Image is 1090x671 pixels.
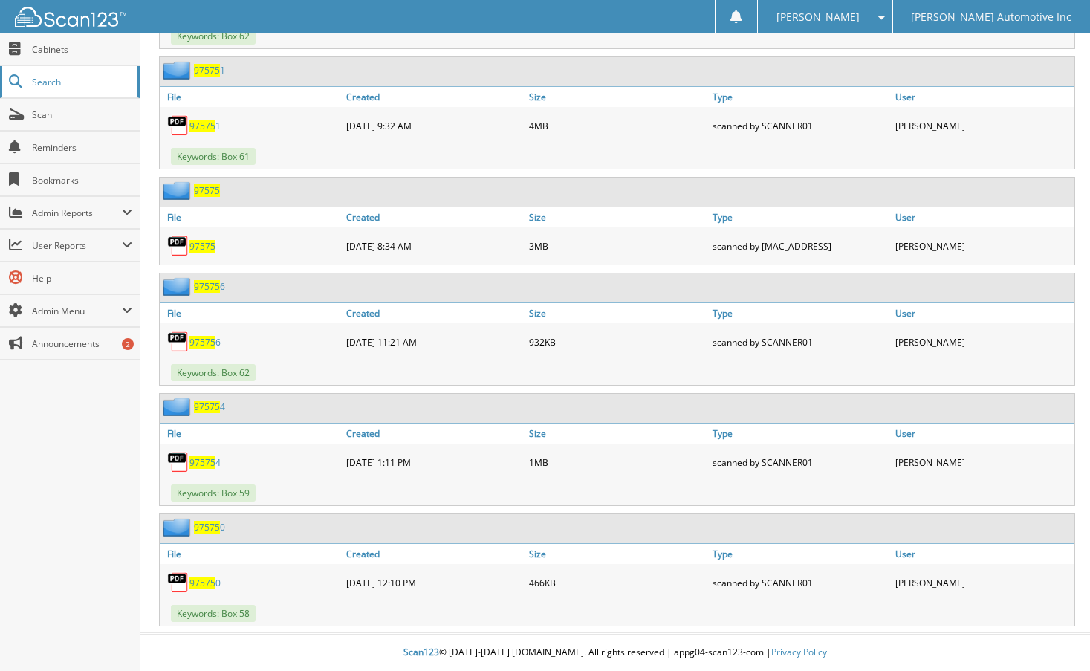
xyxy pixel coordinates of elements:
[525,447,708,477] div: 1MB
[32,207,122,219] span: Admin Reports
[343,568,525,597] div: [DATE] 12:10 PM
[194,280,220,293] span: 97575
[525,327,708,357] div: 932KB
[343,447,525,477] div: [DATE] 1:11 PM
[189,120,221,132] a: 975751
[189,577,215,589] span: 97575
[709,327,892,357] div: scanned by SCANNER01
[525,424,708,444] a: Size
[892,231,1074,261] div: [PERSON_NAME]
[32,239,122,252] span: User Reports
[189,120,215,132] span: 97575
[160,87,343,107] a: File
[194,521,220,534] span: 97575
[160,207,343,227] a: File
[892,544,1074,564] a: User
[343,303,525,323] a: Created
[892,327,1074,357] div: [PERSON_NAME]
[194,521,225,534] a: 975750
[32,76,130,88] span: Search
[525,544,708,564] a: Size
[709,568,892,597] div: scanned by SCANNER01
[709,447,892,477] div: scanned by SCANNER01
[892,447,1074,477] div: [PERSON_NAME]
[163,277,194,296] img: folder2.png
[160,544,343,564] a: File
[194,64,220,77] span: 97575
[343,424,525,444] a: Created
[194,64,225,77] a: 975751
[343,327,525,357] div: [DATE] 11:21 AM
[163,181,194,200] img: folder2.png
[167,571,189,594] img: PDF.png
[892,568,1074,597] div: [PERSON_NAME]
[32,337,132,350] span: Announcements
[171,364,256,381] span: Keywords: Box 62
[709,303,892,323] a: Type
[771,646,827,658] a: Privacy Policy
[525,207,708,227] a: Size
[160,303,343,323] a: File
[194,280,225,293] a: 975756
[189,240,215,253] a: 97575
[122,338,134,350] div: 2
[189,456,221,469] a: 975754
[525,568,708,597] div: 466KB
[32,305,122,317] span: Admin Menu
[15,7,126,27] img: scan123-logo-white.svg
[189,577,221,589] a: 975750
[32,108,132,121] span: Scan
[194,401,220,413] span: 97575
[892,111,1074,140] div: [PERSON_NAME]
[167,451,189,473] img: PDF.png
[911,13,1071,22] span: [PERSON_NAME] Automotive Inc
[709,231,892,261] div: scanned by [MAC_ADDRESS]
[525,231,708,261] div: 3MB
[189,456,215,469] span: 97575
[167,331,189,353] img: PDF.png
[32,141,132,154] span: Reminders
[403,646,439,658] span: Scan123
[171,27,256,45] span: Keywords: Box 62
[167,114,189,137] img: PDF.png
[171,484,256,502] span: Keywords: Box 59
[163,398,194,416] img: folder2.png
[776,13,860,22] span: [PERSON_NAME]
[892,303,1074,323] a: User
[709,544,892,564] a: Type
[32,174,132,187] span: Bookmarks
[892,207,1074,227] a: User
[343,207,525,227] a: Created
[163,61,194,80] img: folder2.png
[343,111,525,140] div: [DATE] 9:32 AM
[709,111,892,140] div: scanned by SCANNER01
[525,111,708,140] div: 4MB
[32,43,132,56] span: Cabinets
[343,87,525,107] a: Created
[194,184,220,197] a: 97575
[709,424,892,444] a: Type
[525,87,708,107] a: Size
[892,424,1074,444] a: User
[163,518,194,537] img: folder2.png
[140,635,1090,671] div: © [DATE]-[DATE] [DOMAIN_NAME]. All rights reserved | appg04-scan123-com |
[709,207,892,227] a: Type
[525,303,708,323] a: Size
[343,544,525,564] a: Created
[892,87,1074,107] a: User
[189,336,215,349] span: 97575
[189,336,221,349] a: 975756
[160,424,343,444] a: File
[343,231,525,261] div: [DATE] 8:34 AM
[194,401,225,413] a: 975754
[167,235,189,257] img: PDF.png
[1016,600,1090,671] iframe: Chat Widget
[171,148,256,165] span: Keywords: Box 61
[32,272,132,285] span: Help
[171,605,256,622] span: Keywords: Box 58
[709,87,892,107] a: Type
